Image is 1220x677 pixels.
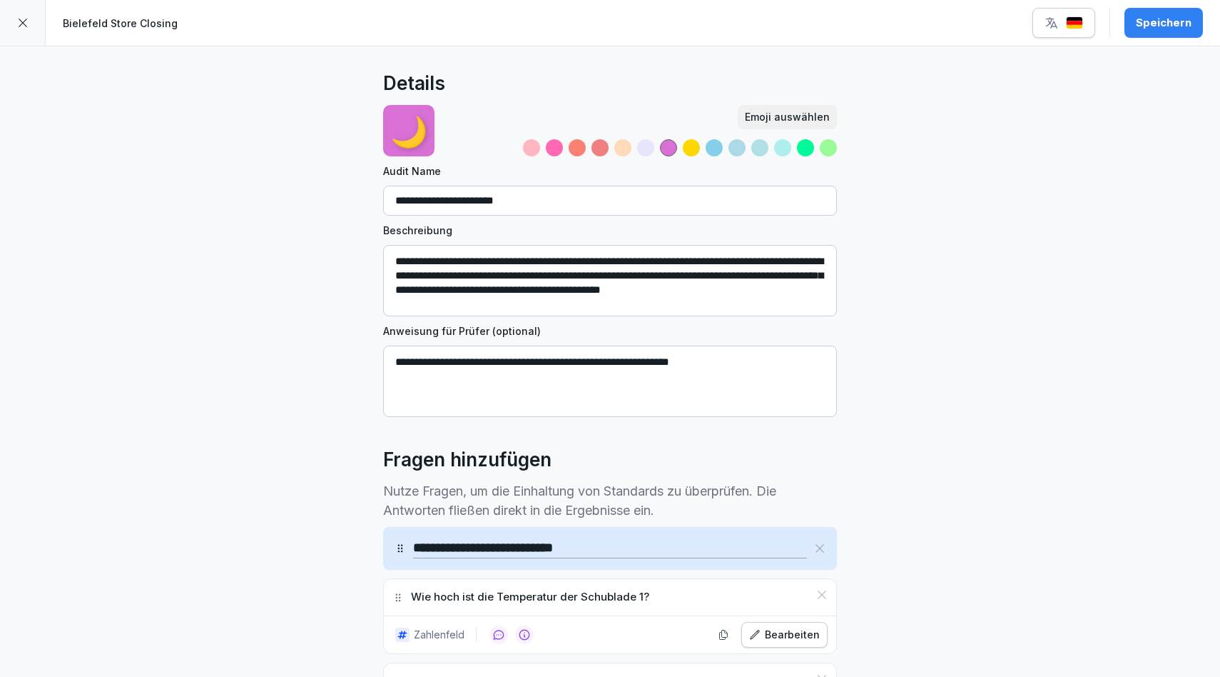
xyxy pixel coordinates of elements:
[1066,16,1083,30] img: de.svg
[1124,8,1203,38] button: Speichern
[738,105,837,129] button: Emoji auswählen
[383,223,837,238] label: Beschreibung
[383,446,551,474] h2: Fragen hinzufügen
[411,589,649,606] p: Wie hoch ist die Temperatur der Schublade 1?
[1136,15,1191,31] div: Speichern
[414,627,464,642] p: Zahlenfeld
[383,324,837,338] label: Anweisung für Prüfer (optional)
[383,164,837,179] label: Audit Name
[741,622,828,648] button: Bearbeiten
[383,481,837,520] p: Nutze Fragen, um die Einhaltung von Standards zu überprüfen. Die Antworten fließen direkt in die ...
[390,109,427,154] p: 🌙
[745,109,830,125] div: Emoji auswählen
[63,16,178,31] p: Bielefeld Store Closing
[749,627,820,643] div: Bearbeiten
[383,69,445,98] h2: Details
